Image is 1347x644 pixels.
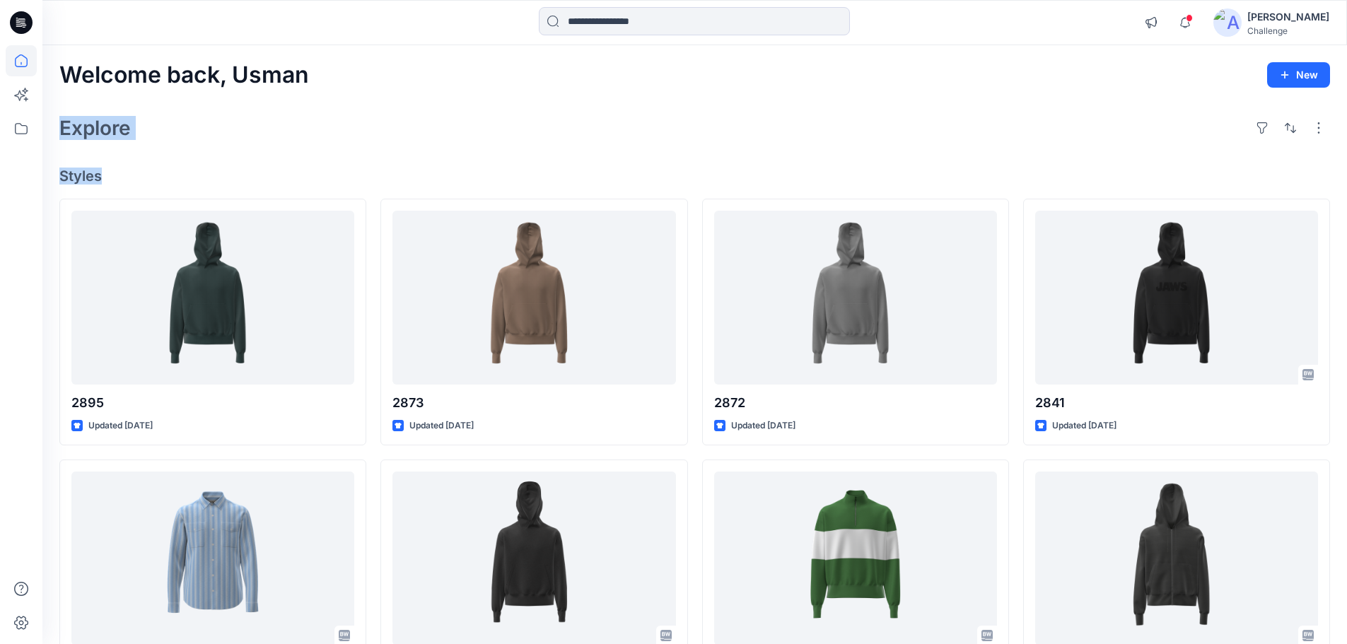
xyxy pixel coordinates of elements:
[731,418,795,433] p: Updated [DATE]
[409,418,474,433] p: Updated [DATE]
[88,418,153,433] p: Updated [DATE]
[59,168,1330,185] h4: Styles
[714,211,997,385] a: 2872
[59,62,309,88] h2: Welcome back, Usman
[1035,393,1318,413] p: 2841
[392,393,675,413] p: 2873
[714,393,997,413] p: 2872
[392,211,675,385] a: 2873
[1267,62,1330,88] button: New
[1035,211,1318,385] a: 2841
[71,393,354,413] p: 2895
[1213,8,1242,37] img: avatar
[1247,25,1329,36] div: Challenge
[1052,418,1116,433] p: Updated [DATE]
[59,117,131,139] h2: Explore
[71,211,354,385] a: 2895
[1247,8,1329,25] div: [PERSON_NAME]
